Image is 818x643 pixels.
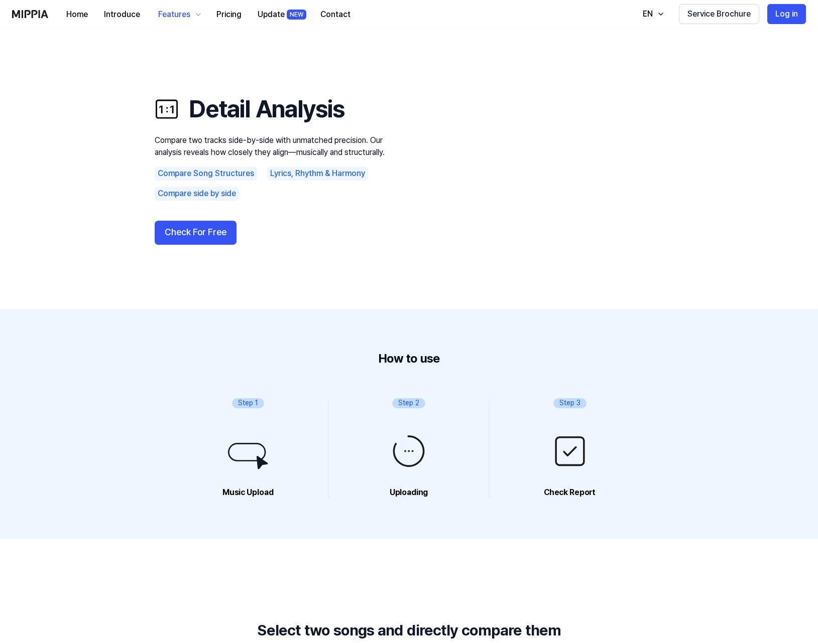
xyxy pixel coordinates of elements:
div: Lyrics, Rhythm & Harmony [267,167,368,181]
img: logo [12,10,48,18]
button: Service Brochure [679,4,759,24]
div: Step 1 [232,398,264,408]
div: Compare side by side [155,187,239,201]
div: Uploading [390,486,428,499]
div: Music Upload [222,486,273,499]
button: Introduce [96,5,148,25]
button: Home [58,5,96,25]
div: Step 2 [392,398,425,408]
button: Log in [767,4,806,24]
h1: Select two songs and directly compare them [128,619,690,641]
div: Features [156,9,192,21]
div: Check Report [544,486,596,499]
p: Compare two tracks side-by-side with unmatched precision. Our analysis reveals how closely they a... [155,134,396,158]
div: EN [641,8,655,20]
div: Step 3 [553,398,587,408]
button: EN [633,4,671,24]
button: UpdateNEW [250,5,312,25]
h1: Detail Analysis [155,92,396,126]
button: Check For Free [155,221,237,245]
img: step1 [228,443,268,470]
div: NEW [287,10,306,20]
button: Contact [312,5,359,25]
div: How to use [48,349,771,368]
button: Pricing [208,5,250,25]
img: step3 [550,431,590,471]
img: step2 [389,431,429,471]
button: Features [148,1,208,28]
div: Compare Song Structures [155,167,257,181]
a: UpdateNEW [250,1,312,28]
